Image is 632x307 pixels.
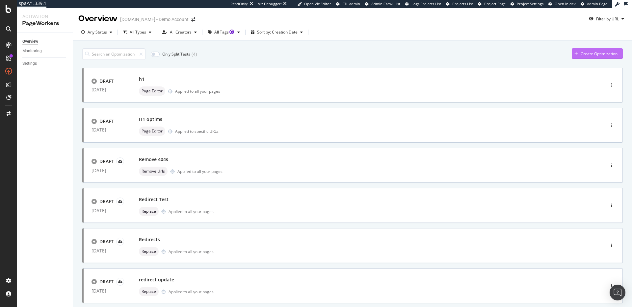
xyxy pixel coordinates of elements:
[142,169,165,173] span: Remove Urls
[177,169,223,174] div: Applied to all your pages
[555,1,576,6] span: Open in dev
[99,198,114,205] div: DRAFT
[139,196,169,203] div: Redirect Test
[586,13,627,24] button: Filter by URL
[82,48,145,60] input: Search an Optimization
[130,30,146,34] div: All Types
[230,1,248,7] div: ReadOnly:
[92,248,123,253] div: [DATE]
[572,48,623,59] button: Create Optimization
[142,129,163,133] span: Page Editor
[92,168,123,173] div: [DATE]
[587,1,607,6] span: Admin Page
[139,167,168,176] div: neutral label
[142,209,156,213] span: Replace
[22,20,67,27] div: PageWorkers
[371,1,400,6] span: Admin Crawl List
[169,209,214,214] div: Applied to all your pages
[336,1,360,7] a: FTL admin
[78,13,118,24] div: Overview
[192,51,197,58] div: ( 4 )
[175,88,220,94] div: Applied to all your pages
[92,288,123,294] div: [DATE]
[160,27,199,37] button: All Creators
[596,16,619,22] div: Filter by URL
[162,51,190,57] div: Only Split Tests
[22,38,68,45] a: Overview
[22,48,68,55] a: Monitoring
[139,236,160,243] div: Redirects
[139,247,159,256] div: neutral label
[92,208,123,213] div: [DATE]
[139,76,145,83] div: h1
[581,51,618,57] div: Create Optimization
[120,16,189,23] div: [DOMAIN_NAME] - Demo Account
[258,1,282,7] div: Viz Debugger:
[205,27,243,37] button: All TagsTooltip anchor
[22,48,42,55] div: Monitoring
[169,289,214,295] div: Applied to all your pages
[22,38,38,45] div: Overview
[139,207,159,216] div: neutral label
[120,27,154,37] button: All Types
[22,60,37,67] div: Settings
[191,17,195,22] div: arrow-right-arrow-left
[257,30,298,34] div: Sort by: Creation Date
[548,1,576,7] a: Open in dev
[229,29,235,35] div: Tooltip anchor
[169,249,214,254] div: Applied to all your pages
[92,87,123,92] div: [DATE]
[170,30,192,34] div: All Creators
[365,1,400,7] a: Admin Crawl List
[214,30,235,34] div: All Tags
[405,1,441,7] a: Logs Projects List
[139,276,174,283] div: redirect update
[142,290,156,294] span: Replace
[511,1,543,7] a: Project Settings
[478,1,506,7] a: Project Page
[139,86,165,96] div: neutral label
[99,78,114,84] div: DRAFT
[581,1,607,7] a: Admin Page
[139,287,159,296] div: neutral label
[517,1,543,6] span: Project Settings
[610,285,625,300] div: Open Intercom Messenger
[446,1,473,7] a: Projects List
[304,1,331,6] span: Open Viz Editor
[342,1,360,6] span: FTL admin
[139,156,168,163] div: Remove 404s
[99,238,114,245] div: DRAFT
[22,13,67,20] div: Activation
[88,30,107,34] div: Any Status
[99,158,114,165] div: DRAFT
[92,127,123,132] div: [DATE]
[22,60,68,67] a: Settings
[484,1,506,6] span: Project Page
[411,1,441,6] span: Logs Projects List
[452,1,473,6] span: Projects List
[139,127,165,136] div: neutral label
[99,278,114,285] div: DRAFT
[99,118,114,125] div: DRAFT
[142,249,156,253] span: Replace
[78,27,115,37] button: Any Status
[175,129,219,134] div: Applied to specific URLs
[142,89,163,93] span: Page Editor
[298,1,331,7] a: Open Viz Editor
[139,116,162,123] div: H1 optims
[248,27,305,37] button: Sort by: Creation Date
